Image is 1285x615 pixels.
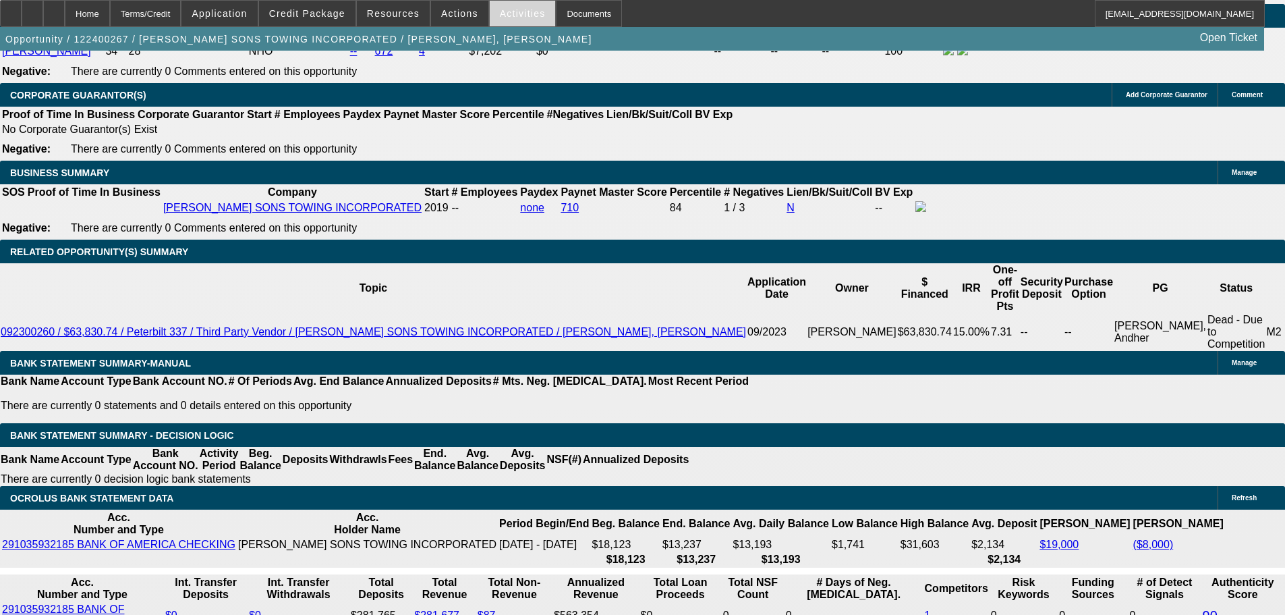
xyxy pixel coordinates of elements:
span: -- [452,202,459,213]
b: Percentile [670,186,721,198]
b: BV Exp [875,186,913,198]
span: Add Corporate Guarantor [1126,91,1207,99]
td: -- [874,200,913,215]
a: 092300260 / $63,830.74 / Peterbilt 337 / Third Party Vendor / [PERSON_NAME] SONS TOWING INCORPORA... [1,326,746,338]
th: SOS [1,186,26,199]
th: Acc. Number and Type [1,576,163,601]
th: Acc. Number and Type [1,511,236,537]
b: Start [247,109,271,120]
th: Purchase Option [1064,263,1114,313]
th: High Balance [900,511,969,537]
th: $2,134 [971,553,1037,566]
a: Open Ticket [1195,26,1263,49]
span: There are currently 0 Comments entered on this opportunity [71,222,357,234]
td: $1,741 [831,538,898,552]
th: Authenticity Score [1202,576,1284,601]
th: Most Recent Period [648,375,749,388]
td: $2,134 [971,538,1037,552]
th: IRR [952,263,990,313]
th: Avg. End Balance [293,375,385,388]
td: -- [1064,313,1114,351]
th: PG [1114,263,1207,313]
th: Proof of Time In Business [1,108,136,122]
span: Resources [367,8,420,19]
a: $19,000 [1039,539,1079,550]
span: Application [192,8,247,19]
b: Negative: [2,222,51,234]
span: BUSINESS SUMMARY [10,167,109,178]
th: One-off Profit Pts [990,263,1020,313]
span: Manage [1232,169,1257,176]
b: Percentile [492,109,544,120]
th: Total Loan Proceeds [640,576,721,601]
td: $63,830.74 [897,313,952,351]
button: Credit Package [259,1,355,26]
span: CORPORATE GUARANTOR(S) [10,90,146,101]
span: Refresh [1232,494,1257,502]
td: -- [1020,313,1064,351]
td: 2019 [424,200,449,215]
a: N [787,202,795,213]
b: Negative: [2,143,51,155]
td: $13,237 [662,538,731,552]
a: ($8,000) [1133,539,1174,550]
b: #Negatives [547,109,604,120]
th: Int. Transfer Deposits [165,576,247,601]
p: There are currently 0 statements and 0 details entered on this opportunity [1,400,749,412]
b: # Employees [452,186,518,198]
b: Negative: [2,65,51,77]
th: Int. Transfer Withdrawals [248,576,349,601]
th: Deposits [282,447,329,473]
td: -- [822,44,883,59]
th: Avg. Deposits [499,447,546,473]
td: $13,193 [732,538,830,552]
th: Withdrawls [329,447,387,473]
th: # of Detect Signals [1129,576,1200,601]
th: Owner [807,263,897,313]
td: 7.31 [990,313,1020,351]
b: Paynet Master Score [561,186,666,198]
th: Funding Sources [1058,576,1127,601]
th: # Mts. Neg. [MEDICAL_DATA]. [492,375,648,388]
td: $18,123 [591,538,660,552]
span: Comment [1232,91,1263,99]
td: [PERSON_NAME] [807,313,897,351]
th: Bank Account NO. [132,375,228,388]
span: RELATED OPPORTUNITY(S) SUMMARY [10,246,188,257]
span: There are currently 0 Comments entered on this opportunity [71,143,357,155]
th: Beg. Balance [591,511,660,537]
td: -- [713,44,768,59]
th: $13,237 [662,553,731,566]
th: End. Balance [413,447,456,473]
b: BV Exp [695,109,733,120]
b: Paydex [343,109,381,120]
th: End. Balance [662,511,731,537]
b: Company [268,186,317,198]
th: Competitors [924,576,989,601]
a: none [520,202,544,213]
th: $13,193 [732,553,830,566]
th: Low Balance [831,511,898,537]
th: Sum of the Total NSF Count and Total Overdraft Fee Count from Ocrolus [722,576,784,601]
th: [PERSON_NAME] [1039,511,1131,537]
img: facebook-icon.png [915,201,926,212]
th: Avg. Balance [456,447,498,473]
b: Paynet Master Score [384,109,490,120]
b: Paydex [520,186,558,198]
a: [PERSON_NAME] SONS TOWING INCORPORATED [163,202,422,213]
th: Annualized Deposits [384,375,492,388]
th: $ Financed [897,263,952,313]
th: Annualized Deposits [582,447,689,473]
td: $0 [536,44,712,59]
th: Avg. Deposit [971,511,1037,537]
button: Application [181,1,257,26]
a: 291035932185 BANK OF AMERICA CHECKING [2,539,235,550]
th: Period Begin/End [498,511,590,537]
span: There are currently 0 Comments entered on this opportunity [71,65,357,77]
b: # Employees [275,109,341,120]
th: Proof of Time In Business [27,186,161,199]
th: # Of Periods [228,375,293,388]
b: # Negatives [724,186,784,198]
th: Fees [388,447,413,473]
span: Activities [500,8,546,19]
